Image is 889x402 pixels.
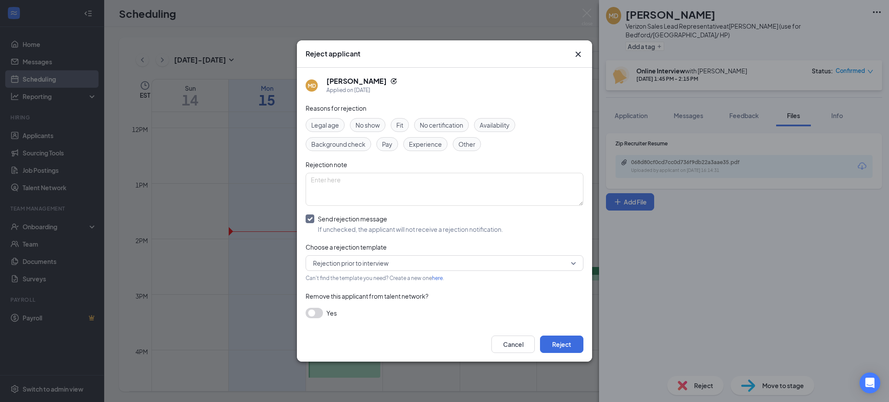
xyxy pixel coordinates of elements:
[573,49,583,59] button: Close
[306,275,444,281] span: Can't find the template you need? Create a new one .
[306,161,347,168] span: Rejection note
[306,49,360,59] h3: Reject applicant
[458,139,475,149] span: Other
[382,139,392,149] span: Pay
[573,49,583,59] svg: Cross
[306,292,428,300] span: Remove this applicant from talent network?
[306,104,366,112] span: Reasons for rejection
[356,120,380,130] span: No show
[306,243,387,251] span: Choose a rejection template
[491,336,535,353] button: Cancel
[311,120,339,130] span: Legal age
[432,275,443,281] a: here
[313,257,389,270] span: Rejection prior to interview
[326,308,337,318] span: Yes
[326,76,387,86] h5: [PERSON_NAME]
[390,78,397,85] svg: Reapply
[540,336,583,353] button: Reject
[480,120,510,130] span: Availability
[311,139,365,149] span: Background check
[396,120,403,130] span: Fit
[326,86,397,95] div: Applied on [DATE]
[859,372,880,393] div: Open Intercom Messenger
[420,120,463,130] span: No certification
[409,139,442,149] span: Experience
[308,82,316,89] div: MD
